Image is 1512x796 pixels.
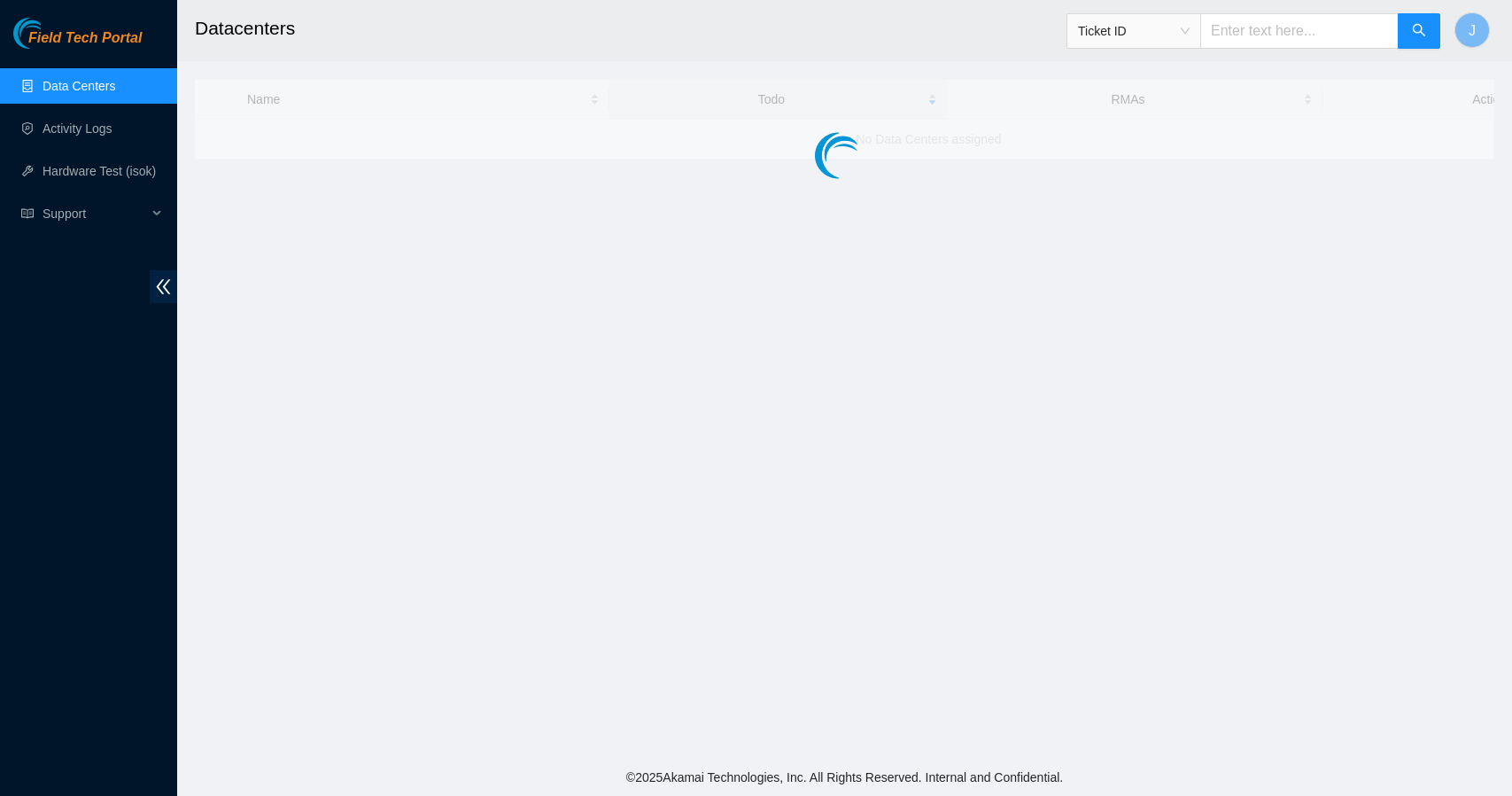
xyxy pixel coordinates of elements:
button: search [1398,13,1440,49]
span: Ticket ID [1078,18,1190,44]
span: double-left [150,270,177,303]
input: Enter text here... [1200,13,1399,49]
footer: © 2025 Akamai Technologies, Inc. All Rights Reserved. Internal and Confidential. [177,759,1512,796]
span: search [1412,23,1426,40]
span: J [1469,20,1476,42]
button: J [1454,12,1490,48]
a: Activity Logs [43,121,112,136]
img: Akamai Technologies [13,18,89,49]
span: Field Tech Portal [28,30,142,47]
a: Akamai TechnologiesField Tech Portal [13,32,142,55]
a: Hardware Test (isok) [43,164,156,178]
a: Data Centers [43,79,115,93]
span: read [21,207,34,220]
span: Support [43,196,147,231]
